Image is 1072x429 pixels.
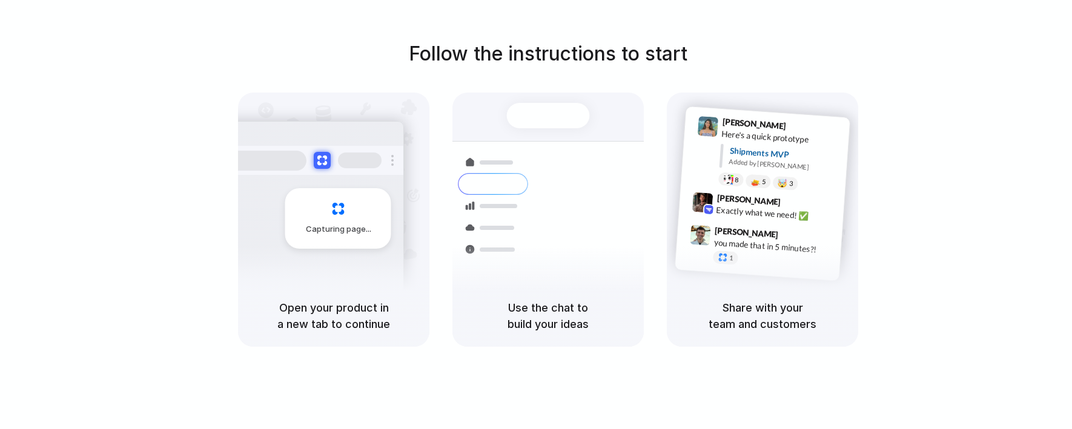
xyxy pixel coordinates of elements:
[681,300,844,332] h5: Share with your team and customers
[729,255,733,261] span: 1
[762,178,766,185] span: 5
[784,197,809,211] span: 9:42 AM
[467,300,629,332] h5: Use the chat to build your ideas
[782,229,807,244] span: 9:47 AM
[789,180,793,187] span: 3
[716,203,837,224] div: Exactly what we need! ✅
[715,224,779,241] span: [PERSON_NAME]
[713,236,835,257] div: you made that in 5 minutes?!
[735,177,739,183] span: 8
[790,121,815,136] span: 9:41 AM
[721,128,842,148] div: Here's a quick prototype
[722,115,786,133] span: [PERSON_NAME]
[716,191,781,209] span: [PERSON_NAME]
[409,39,687,68] h1: Follow the instructions to start
[778,178,788,188] div: 🤯
[253,300,415,332] h5: Open your product in a new tab to continue
[729,157,840,174] div: Added by [PERSON_NAME]
[729,145,841,165] div: Shipments MVP
[306,223,373,235] span: Capturing page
